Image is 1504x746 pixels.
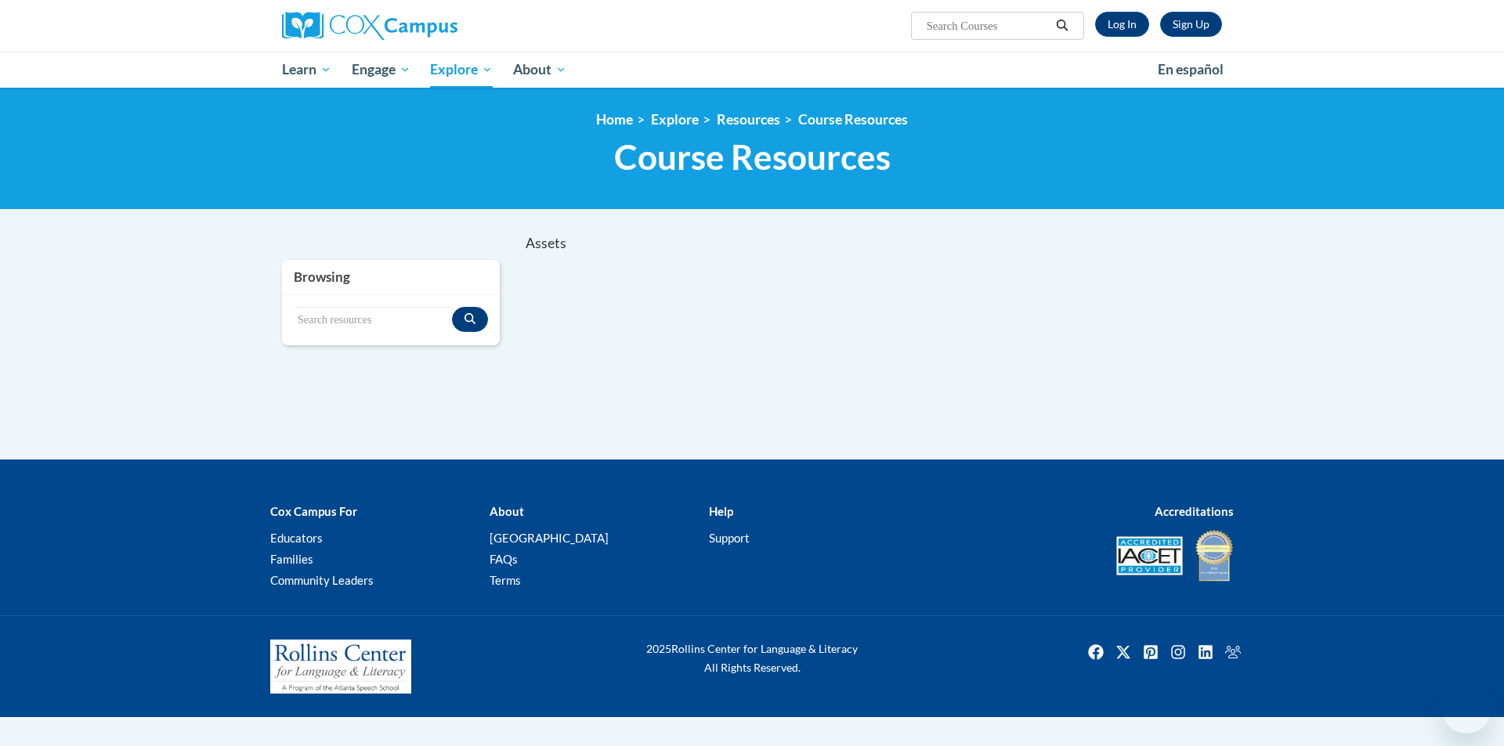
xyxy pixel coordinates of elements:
a: Learn [272,52,342,88]
input: Search Courses [925,16,1050,35]
img: Cox Campus [282,12,457,40]
span: Assets [526,235,566,251]
a: [GEOGRAPHIC_DATA] [490,531,609,545]
span: Explore [430,60,493,79]
h3: Browsing [294,268,488,287]
div: Main menu [258,52,1245,88]
a: Register [1160,12,1222,37]
a: Instagram [1166,640,1191,665]
a: Families [270,552,313,566]
b: About [490,504,524,518]
img: LinkedIn icon [1193,640,1218,665]
span: En español [1158,61,1224,77]
button: Search resources [452,307,488,332]
a: Terms [490,573,521,587]
a: Support [709,531,750,545]
a: Home [596,111,633,128]
a: Educators [270,531,323,545]
a: Community Leaders [270,573,374,587]
img: IDA® Accredited [1195,528,1234,583]
a: Course Resources [798,111,908,128]
b: Accreditations [1155,504,1234,518]
a: Facebook Group [1220,640,1245,665]
a: Linkedin [1193,640,1218,665]
span: Learn [282,60,331,79]
img: Facebook icon [1083,640,1108,665]
a: About [503,52,577,88]
a: Resources [717,111,780,128]
img: Twitter icon [1111,640,1136,665]
img: Rollins Center for Language & Literacy - A Program of the Atlanta Speech School [270,640,411,694]
a: Explore [651,111,699,128]
span: Engage [352,60,410,79]
b: Cox Campus For [270,504,357,518]
span: About [513,60,566,79]
img: Facebook group icon [1220,640,1245,665]
button: Search [1050,16,1074,35]
a: Twitter [1111,640,1136,665]
a: Cox Campus [282,12,580,40]
a: En español [1148,53,1234,86]
a: Engage [342,52,421,88]
a: Pinterest [1138,640,1163,665]
iframe: Button to launch messaging window [1441,683,1491,733]
span: Course Resources [614,136,891,178]
div: Rollins Center for Language & Literacy All Rights Reserved. [587,640,916,677]
img: Accredited IACET® Provider [1116,536,1183,575]
a: Explore [420,52,503,88]
input: Search resources [294,307,452,333]
a: Facebook [1083,640,1108,665]
b: Help [709,504,733,518]
img: Pinterest icon [1138,640,1163,665]
a: FAQs [490,552,518,566]
a: Log In [1095,12,1149,37]
img: Instagram icon [1166,640,1191,665]
span: 2025 [646,642,671,655]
